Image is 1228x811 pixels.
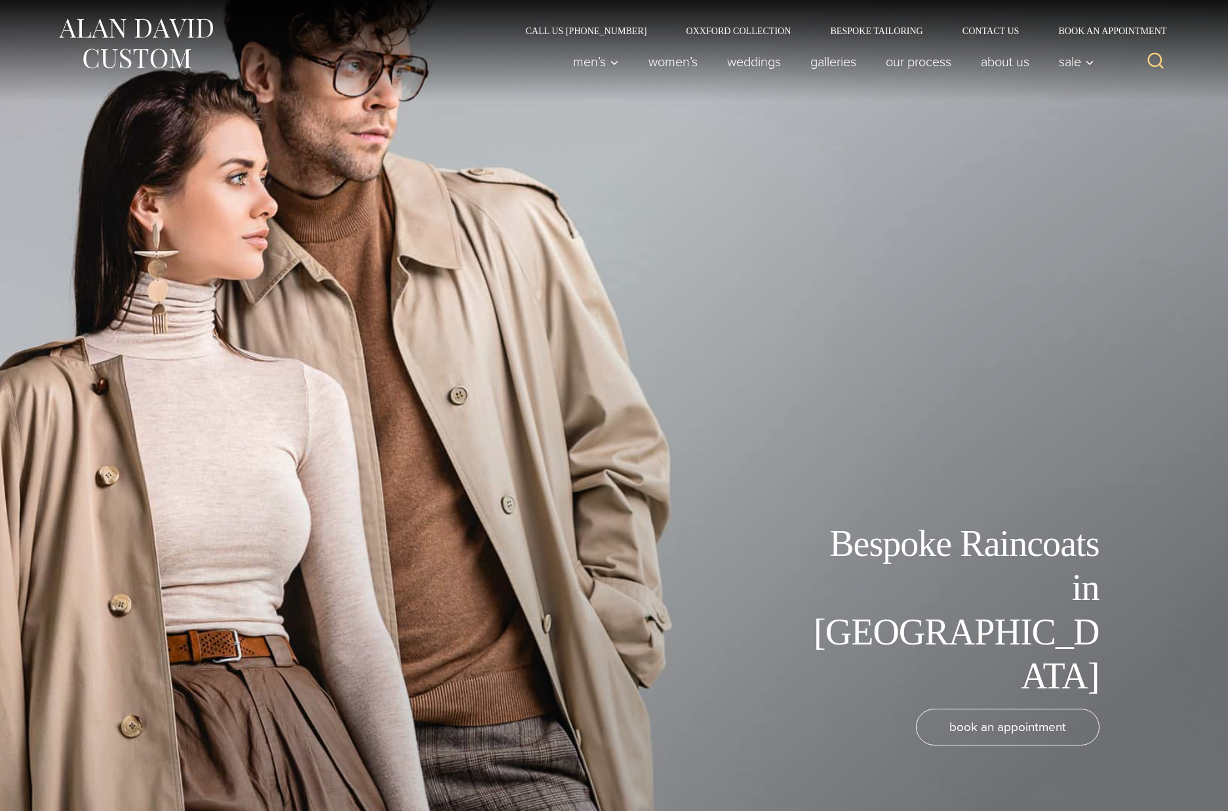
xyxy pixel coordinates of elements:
a: weddings [712,49,795,75]
a: Bespoke Tailoring [810,26,942,35]
span: Men’s [573,55,619,68]
button: View Search Form [1140,46,1172,77]
h1: Bespoke Raincoats in [GEOGRAPHIC_DATA] [804,522,1099,698]
a: book an appointment [916,709,1099,745]
nav: Primary Navigation [558,49,1101,75]
a: Women’s [633,49,712,75]
img: Alan David Custom [57,14,214,73]
a: Call Us [PHONE_NUMBER] [506,26,667,35]
a: Contact Us [943,26,1039,35]
a: Book an Appointment [1039,26,1171,35]
span: book an appointment [949,717,1066,736]
a: Our Process [871,49,966,75]
a: Oxxford Collection [666,26,810,35]
a: About Us [966,49,1044,75]
a: Galleries [795,49,871,75]
nav: Secondary Navigation [506,26,1172,35]
span: Sale [1059,55,1094,68]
